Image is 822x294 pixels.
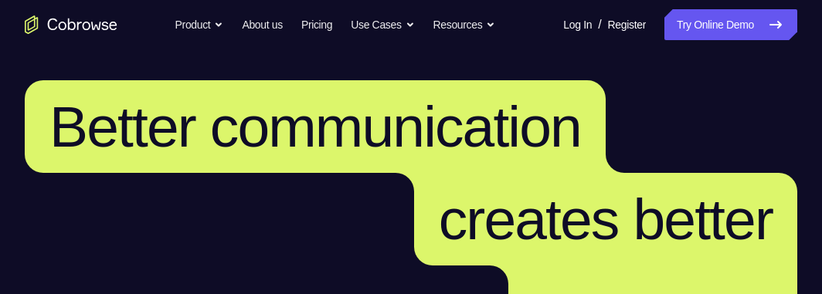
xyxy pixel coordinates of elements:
span: Better communication [49,94,581,159]
a: Register [608,9,646,40]
button: Use Cases [351,9,414,40]
span: / [598,15,601,34]
a: Go to the home page [25,15,117,34]
span: creates better [439,187,773,252]
button: Resources [433,9,496,40]
a: About us [242,9,282,40]
button: Product [175,9,224,40]
a: Try Online Demo [664,9,797,40]
a: Pricing [301,9,332,40]
a: Log In [563,9,592,40]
